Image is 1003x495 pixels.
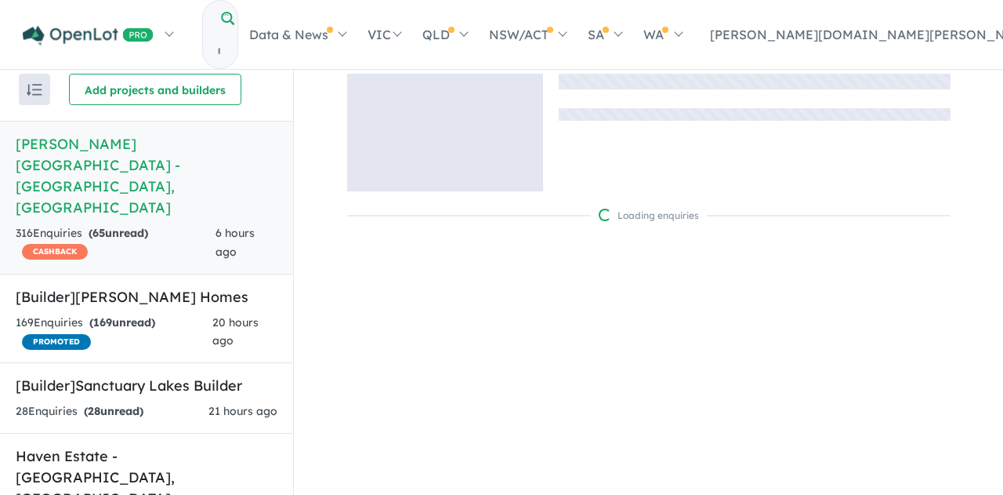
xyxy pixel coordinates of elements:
[16,286,277,308] h5: [Builder] [PERSON_NAME] Homes
[577,7,632,62] a: SA
[238,7,357,62] a: Data & News
[632,7,692,62] a: WA
[22,244,88,260] span: CASHBACK
[88,404,100,418] span: 28
[215,226,255,259] span: 6 hours ago
[89,226,148,240] strong: ( unread)
[22,334,91,350] span: PROMOTED
[208,404,277,418] span: 21 hours ago
[16,402,143,421] div: 28 Enquir ies
[357,7,411,62] a: VIC
[84,404,143,418] strong: ( unread)
[16,133,277,218] h5: [PERSON_NAME][GEOGRAPHIC_DATA] - [GEOGRAPHIC_DATA] , [GEOGRAPHIC_DATA]
[411,7,478,62] a: QLD
[23,26,154,45] img: Openlot PRO Logo White
[599,208,699,224] div: Loading enquiries
[203,35,234,68] input: Try estate name, suburb, builder or developer
[16,314,212,351] div: 169 Enquir ies
[478,7,577,62] a: NSW/ACT
[27,84,42,96] img: sort.svg
[212,315,259,348] span: 20 hours ago
[89,315,155,329] strong: ( unread)
[69,74,241,105] button: Add projects and builders
[16,224,215,262] div: 316 Enquir ies
[92,226,105,240] span: 65
[16,375,277,396] h5: [Builder] Sanctuary Lakes Builder
[93,315,112,329] span: 169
